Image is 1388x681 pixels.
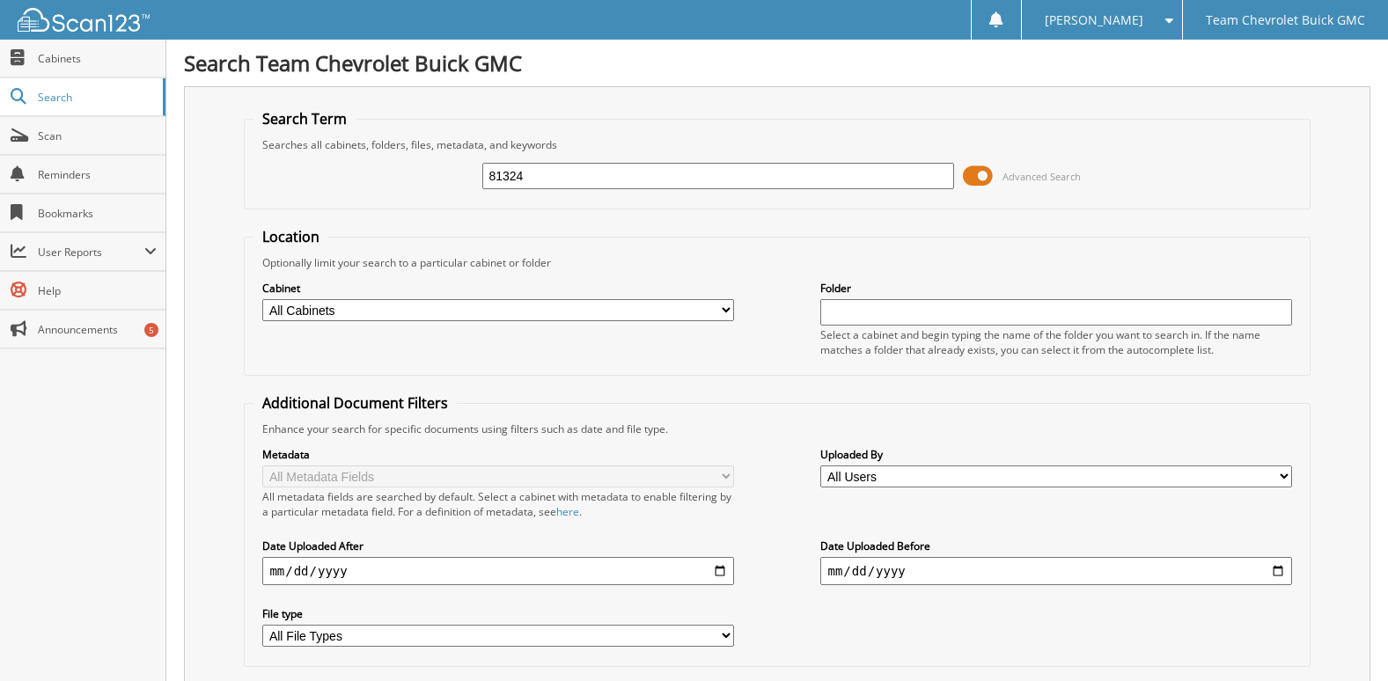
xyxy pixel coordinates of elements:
span: Cabinets [38,51,157,66]
span: Team Chevrolet Buick GMC [1206,15,1365,26]
div: Enhance your search for specific documents using filters such as date and file type. [253,421,1300,436]
label: Metadata [262,447,733,462]
span: Advanced Search [1002,170,1081,183]
label: Date Uploaded After [262,538,733,553]
div: All metadata fields are searched by default. Select a cabinet with metadata to enable filtering b... [262,489,733,519]
div: Searches all cabinets, folders, files, metadata, and keywords [253,137,1300,152]
label: Date Uploaded Before [820,538,1291,553]
div: Optionally limit your search to a particular cabinet or folder [253,255,1300,270]
input: end [820,557,1291,585]
label: File type [262,606,733,621]
span: Search [38,90,154,105]
label: Cabinet [262,281,733,296]
input: start [262,557,733,585]
label: Uploaded By [820,447,1291,462]
h1: Search Team Chevrolet Buick GMC [184,48,1370,77]
img: scan123-logo-white.svg [18,8,150,32]
legend: Additional Document Filters [253,393,457,413]
span: User Reports [38,245,144,260]
span: Scan [38,128,157,143]
span: Bookmarks [38,206,157,221]
div: Select a cabinet and begin typing the name of the folder you want to search in. If the name match... [820,327,1291,357]
div: 5 [144,323,158,337]
span: Reminders [38,167,157,182]
span: [PERSON_NAME] [1045,15,1143,26]
a: here [556,504,579,519]
span: Help [38,283,157,298]
label: Folder [820,281,1291,296]
legend: Search Term [253,109,356,128]
span: Announcements [38,322,157,337]
legend: Location [253,227,328,246]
